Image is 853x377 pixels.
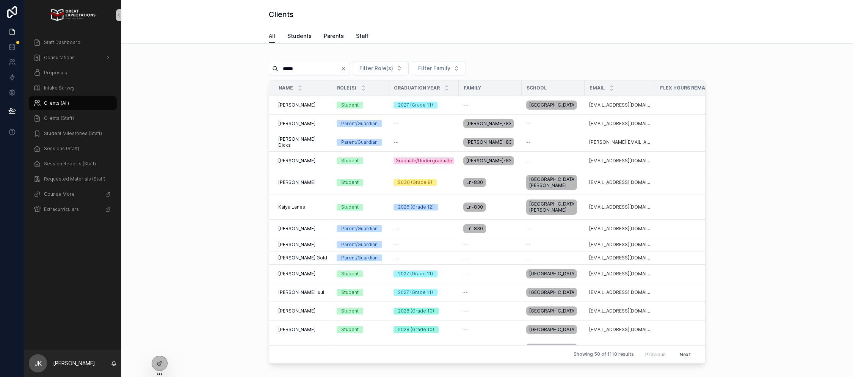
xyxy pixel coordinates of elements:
a: Consultations [29,51,117,64]
span: [PERSON_NAME] [278,271,315,277]
a: 2028 (Grade 10) [394,326,454,333]
a: [PERSON_NAME] [278,271,328,277]
span: Showing 50 of 1110 results [574,351,634,357]
a: [EMAIL_ADDRESS][DOMAIN_NAME] [589,158,651,164]
a: -- [394,139,454,145]
button: Select Button [353,61,409,75]
div: Student [341,204,359,210]
a: [EMAIL_ADDRESS][DOMAIN_NAME] [589,308,651,314]
a: 0.00 [660,139,729,145]
div: Parent/Guardian [341,254,378,261]
span: Flex Hours Remaining [660,85,719,91]
span: School [527,85,547,91]
span: -- [526,255,531,261]
a: CounselMore [29,187,117,201]
a: -- [463,327,517,333]
a: -- [526,139,580,145]
a: -- [394,255,454,261]
span: Graduation Year [394,85,440,91]
a: -- [526,121,580,127]
span: 0.00 [660,204,729,210]
a: [EMAIL_ADDRESS][DOMAIN_NAME] [589,102,651,108]
a: [EMAIL_ADDRESS][DOMAIN_NAME] [589,179,651,185]
a: [PERSON_NAME] Gold [278,255,328,261]
a: 2026 (Grade 12) [394,204,454,210]
a: [EMAIL_ADDRESS][DOMAIN_NAME] [589,121,651,127]
span: Extracurriculars [44,206,79,212]
a: [EMAIL_ADDRESS][DOMAIN_NAME] [589,226,651,232]
a: [PERSON_NAME] [278,327,328,333]
a: [PERSON_NAME]-831 [463,136,517,148]
a: 2027 (Grade 11) [394,270,454,277]
a: 0.00 [660,226,729,232]
span: Student Milestones (Staff) [44,130,102,137]
span: [PERSON_NAME]-831 [466,158,511,164]
a: [GEOGRAPHIC_DATA] [526,305,580,317]
a: Student [337,204,384,210]
span: -- [394,139,398,145]
a: 2027 (Grade 11) [394,102,454,108]
span: Staff Dashboard [44,39,80,46]
a: Parent/Guardian [337,120,384,127]
span: -- [394,255,398,261]
button: Next [674,349,696,360]
a: Requested Materials (Staff) [29,172,117,186]
span: [PERSON_NAME] [278,226,315,232]
span: [GEOGRAPHIC_DATA] [529,289,574,295]
span: [PERSON_NAME] [278,327,315,333]
span: 0.00 [660,179,729,185]
div: Student [341,270,359,277]
a: [PERSON_NAME] iuul [278,289,328,295]
a: [PERSON_NAME] [278,158,328,164]
span: 0.00 [660,327,729,333]
a: [EMAIL_ADDRESS][DOMAIN_NAME] [589,327,651,333]
a: [GEOGRAPHIC_DATA] [526,99,580,111]
img: App logo [50,9,95,21]
a: 0.00 [660,271,729,277]
span: Students [287,32,312,40]
a: Proposals [29,66,117,80]
div: Parent/Guardian [341,225,378,232]
span: [PERSON_NAME] [278,102,315,108]
div: 2027 (Grade 11) [398,102,433,108]
a: 0.00 [660,308,729,314]
a: All [269,29,275,44]
a: -- [463,255,517,261]
span: -- [463,271,468,277]
span: Family [464,85,481,91]
span: -- [463,327,468,333]
a: [PERSON_NAME]-831 [463,155,517,167]
span: Filter Role(s) [359,64,393,72]
a: -- [526,255,580,261]
div: Student [341,179,359,186]
span: [PERSON_NAME] [278,242,315,248]
div: Student [341,308,359,314]
a: 2028 (Grade 10) [394,308,454,314]
a: [PERSON_NAME]-831 [463,118,517,130]
span: Clients (All) [44,100,69,106]
span: -- [463,289,468,295]
a: 0.00 [660,255,729,261]
a: -- [463,242,517,248]
span: [GEOGRAPHIC_DATA] [529,102,574,108]
a: [PERSON_NAME] Dicks [278,136,328,148]
a: [EMAIL_ADDRESS][DOMAIN_NAME] [589,204,651,210]
a: 0.00 [660,102,729,108]
a: [EMAIL_ADDRESS][DOMAIN_NAME] [589,271,651,277]
a: Students [287,29,312,44]
span: [PERSON_NAME] iuul [278,289,324,295]
span: Staff [356,32,368,40]
span: 0.00 [660,121,729,127]
span: -- [394,121,398,127]
a: [EMAIL_ADDRESS][DOMAIN_NAME] [589,255,651,261]
span: Requested Materials (Staff) [44,176,105,182]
